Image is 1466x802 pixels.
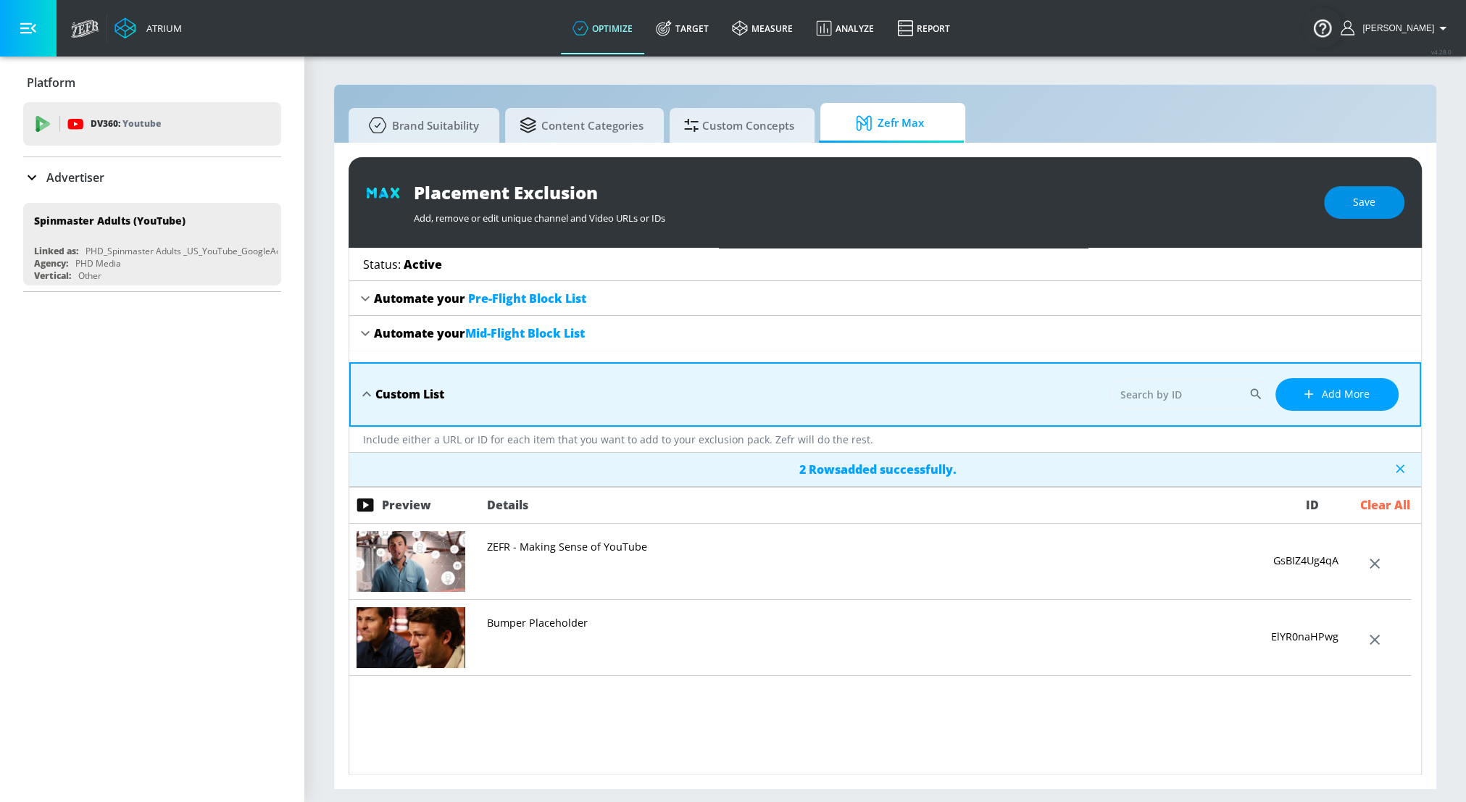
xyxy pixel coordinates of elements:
[23,157,281,198] div: Advertiser
[23,203,281,285] div: Spinmaster Adults (YouTube)Linked as:PHD_Spinmaster Adults _US_YouTube_GoogleAdsAgency:PHD MediaV...
[1357,23,1434,33] span: login as: justin.nim@zefr.com
[561,2,644,54] a: optimize
[487,614,588,630] a: Bumper Placeholder
[804,2,886,54] a: Analyze
[1306,497,1319,513] span: ID
[1360,497,1410,513] span: Clear All
[404,256,442,272] span: Active
[363,108,479,143] span: Brand Suitability
[357,607,465,668] img: ElYR0naHPwg
[1304,385,1370,404] span: Add more
[34,257,68,270] div: Agency:
[75,257,121,270] div: PHD Media
[374,291,586,306] div: Automate your
[520,108,644,143] span: Content Categories
[114,17,182,39] a: Atrium
[487,616,588,630] p: Bumper Placeholder
[349,427,1421,453] div: Include either a URL or ID for each item that you want to add to your exclusion pack. Zefr will d...
[835,106,945,141] span: Zefr Max
[465,325,585,341] span: Mid-Flight Block List
[1109,380,1268,409] div: Search by ID
[23,102,281,146] div: DV360: Youtube
[27,75,75,91] p: Platform
[349,362,1421,427] div: Custom ListSearch by IDAdd more
[1341,20,1452,37] button: [PERSON_NAME]
[34,214,186,227] div: Spinmaster Adults (YouTube)
[487,540,647,554] p: ZEFR - Making Sense of YouTube
[34,270,71,282] div: Vertical:
[349,281,1421,316] div: Automate your Pre-Flight Block List
[1275,378,1399,411] button: Add more
[382,497,431,513] span: Preview
[1431,48,1452,56] span: v 4.28.0
[1324,186,1404,219] button: Save
[468,291,586,306] span: Pre-Flight Block List
[363,256,442,272] div: Status:
[91,116,161,132] p: DV360:
[23,62,281,103] div: Platform
[886,2,962,54] a: Report
[375,386,444,402] div: Custom List
[34,245,78,257] div: Linked as:
[684,108,794,143] span: Custom Concepts
[799,461,957,477] div: 2 Rows added successfully.
[78,270,101,282] div: Other
[1353,193,1375,212] span: Save
[374,325,585,341] div: Automate your
[349,316,1421,351] div: Automate yourMid-Flight Block List
[487,497,528,513] span: Details
[1109,380,1249,409] input: Search by ID
[141,22,182,35] div: Atrium
[86,245,286,257] div: PHD_Spinmaster Adults _US_YouTube_GoogleAds
[122,116,161,131] p: Youtube
[644,2,720,54] a: Target
[414,180,1309,204] div: Placement Exclusion
[414,204,1309,225] div: Add, remove or edit unique channel and Video URLs or IDs
[1273,554,1338,568] p: GsBIZ4Ug4qA
[357,531,465,592] img: GsBIZ4Ug4qA
[46,170,104,185] p: Advertiser
[1302,7,1343,48] button: Open Resource Center
[487,538,647,554] a: ZEFR - Making Sense of YouTube
[1271,630,1338,644] p: ElYR0naHPwg
[720,2,804,54] a: measure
